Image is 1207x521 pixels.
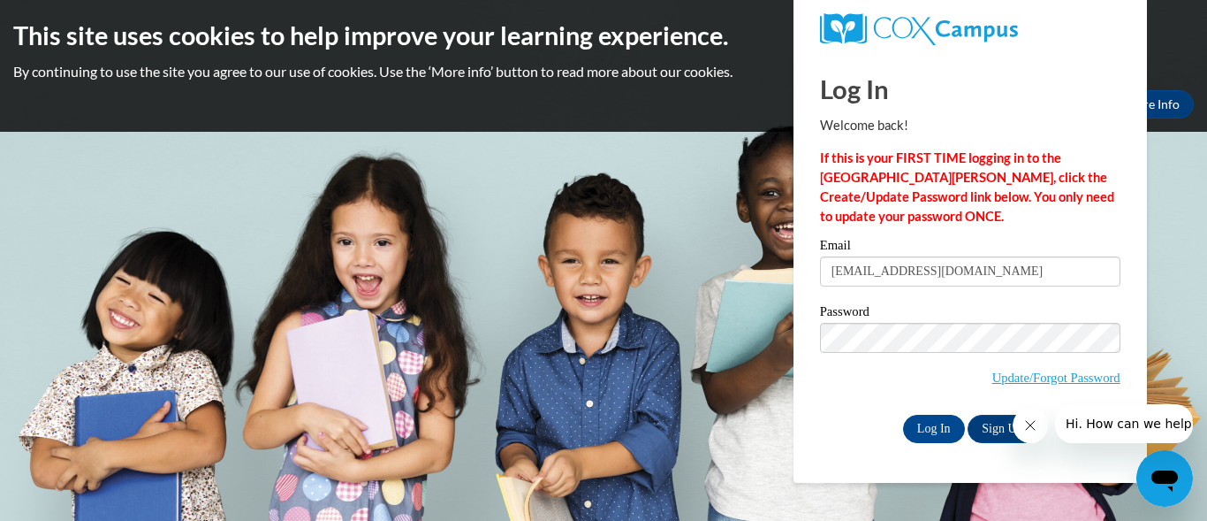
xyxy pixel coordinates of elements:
[820,305,1120,323] label: Password
[968,415,1036,443] a: Sign Up
[992,371,1120,385] a: Update/Forgot Password
[820,239,1120,257] label: Email
[13,18,1194,53] h2: This site uses cookies to help improve your learning experience.
[13,62,1194,81] p: By continuing to use the site you agree to our use of cookies. Use the ‘More info’ button to read...
[1055,404,1193,443] iframe: Message from company
[820,13,1120,45] a: COX Campus
[820,116,1120,135] p: Welcome back!
[11,12,143,27] span: Hi. How can we help?
[1013,408,1048,443] iframe: Close message
[903,415,965,443] input: Log In
[820,150,1114,224] strong: If this is your FIRST TIME logging in to the [GEOGRAPHIC_DATA][PERSON_NAME], click the Create/Upd...
[820,71,1120,107] h1: Log In
[820,13,1018,45] img: COX Campus
[1111,90,1194,119] a: More Info
[1136,450,1193,507] iframe: Button to launch messaging window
